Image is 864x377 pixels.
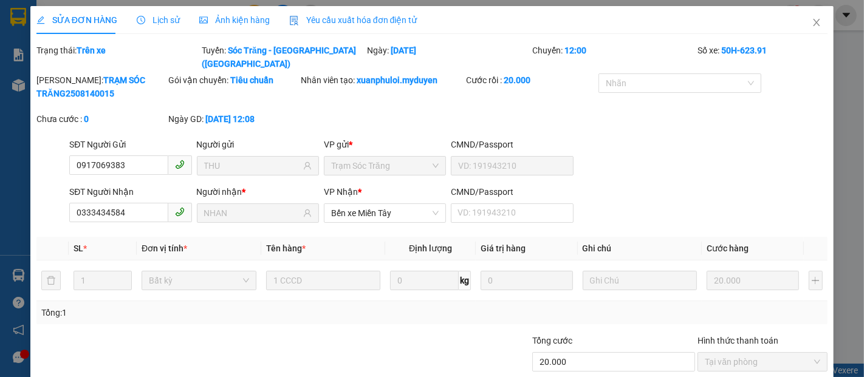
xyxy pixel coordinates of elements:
div: Tuyến: [201,44,366,70]
div: Cước rồi : [466,73,596,87]
div: Chuyến: [531,44,696,70]
span: Bất kỳ [149,271,249,290]
span: SL [74,243,83,253]
span: Định lượng [409,243,452,253]
input: VD: Bàn, Ghế [266,271,381,290]
b: Trên xe [77,46,106,55]
input: Ghi Chú [583,271,698,290]
span: Tại văn phòng [705,353,820,371]
div: CMND/Passport [451,185,573,199]
b: 0 [84,114,89,124]
span: Bến xe Miền Tây [331,204,439,222]
input: VD: 191943210 [451,156,573,175]
div: [PERSON_NAME]: [36,73,166,100]
div: Người nhận [197,185,319,199]
span: user [303,209,312,217]
span: Cước hàng [707,243,749,253]
span: close [812,18,821,27]
span: clock-circle [137,16,145,24]
div: Người gửi [197,138,319,151]
span: Yêu cầu xuất hóa đơn điện tử [289,15,417,25]
th: Ghi chú [578,237,702,260]
input: Tên người gửi [204,159,301,172]
div: Gói vận chuyển: [169,73,299,87]
button: plus [809,271,823,290]
div: Chưa cước : [36,112,166,126]
span: SỬA ĐƠN HÀNG [36,15,117,25]
span: user [303,161,312,170]
button: Close [800,6,834,40]
span: Tên hàng [266,243,306,253]
div: SĐT Người Gửi [69,138,191,151]
b: xuanphuloi.myduyen [357,75,437,85]
span: picture [199,16,208,24]
img: icon [289,16,299,25]
b: Tiêu chuẩn [231,75,274,85]
b: 12:00 [564,46,586,55]
input: 0 [481,271,572,290]
label: Hình thức thanh toán [698,336,778,345]
div: Ngày GD: [169,112,299,126]
b: 20.000 [504,75,530,85]
div: CMND/Passport [451,138,573,151]
b: 50H-623.91 [721,46,767,55]
button: delete [41,271,61,290]
b: [DATE] [391,46,416,55]
span: edit [36,16,45,24]
span: Giá trị hàng [481,243,526,253]
div: SĐT Người Nhận [69,185,191,199]
b: Sóc Trăng - [GEOGRAPHIC_DATA] ([GEOGRAPHIC_DATA]) [202,46,356,69]
span: Ảnh kiện hàng [199,15,270,25]
input: Tên người nhận [204,206,301,220]
div: VP gửi [324,138,446,151]
span: Tổng cước [532,336,572,345]
div: Số xe: [696,44,829,70]
div: Nhân viên tạo: [301,73,464,87]
b: [DATE] 12:08 [206,114,255,124]
span: Đơn vị tính [142,243,187,253]
div: Trạng thái: [35,44,201,70]
div: Tổng: 1 [41,306,334,319]
span: Lịch sử [137,15,180,25]
span: kg [459,271,471,290]
div: Ngày: [366,44,531,70]
span: Trạm Sóc Trăng [331,157,439,175]
span: phone [175,207,185,217]
span: phone [175,160,185,169]
input: 0 [707,271,798,290]
span: VP Nhận [324,187,358,197]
